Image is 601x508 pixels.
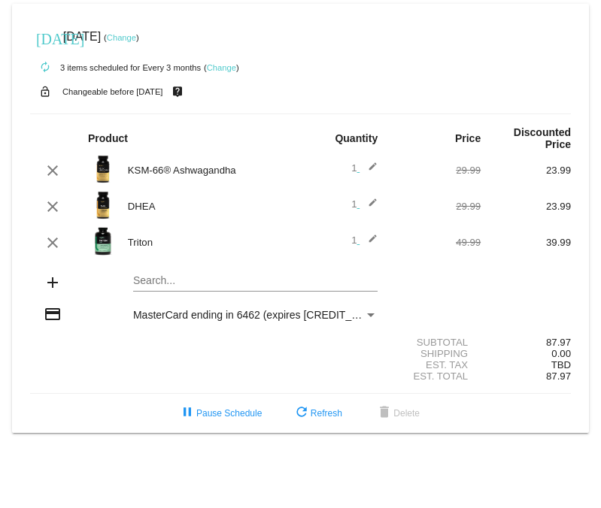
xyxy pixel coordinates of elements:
[351,162,378,174] span: 1
[351,198,378,210] span: 1
[360,198,378,216] mat-icon: edit
[36,82,54,101] mat-icon: lock_open
[390,337,481,348] div: Subtotal
[120,237,301,248] div: Triton
[363,400,432,427] button: Delete
[133,309,420,321] span: MasterCard ending in 6462 (expires [CREDIT_CARD_DATA])
[360,162,378,180] mat-icon: edit
[166,400,274,427] button: Pause Schedule
[546,370,571,382] span: 87.97
[481,165,571,176] div: 23.99
[551,348,571,359] span: 0.00
[375,404,393,422] mat-icon: delete
[88,154,118,184] img: Image-1-Carousel-Ash-1000x1000-Transp-v2.png
[551,359,571,370] span: TBD
[44,305,62,323] mat-icon: credit_card
[88,132,128,144] strong: Product
[36,59,54,77] mat-icon: autorenew
[178,408,262,419] span: Pause Schedule
[390,165,481,176] div: 29.99
[88,190,118,220] img: Image-1-Carousel-DHEA-1000x1000-1.png
[390,348,481,359] div: Shipping
[281,400,354,427] button: Refresh
[293,408,342,419] span: Refresh
[375,408,420,419] span: Delete
[44,198,62,216] mat-icon: clear
[120,165,301,176] div: KSM-66® Ashwagandha
[293,404,311,422] mat-icon: refresh
[120,201,301,212] div: DHEA
[133,309,378,321] mat-select: Payment Method
[351,234,378,246] span: 1
[390,359,481,370] div: Est. Tax
[481,201,571,212] div: 23.99
[514,126,571,150] strong: Discounted Price
[390,370,481,382] div: Est. Total
[107,33,136,42] a: Change
[204,63,239,72] small: ( )
[30,63,201,72] small: 3 items scheduled for Every 3 months
[481,237,571,248] div: 39.99
[178,404,196,422] mat-icon: pause
[207,63,236,72] a: Change
[133,275,378,287] input: Search...
[360,234,378,252] mat-icon: edit
[44,274,62,292] mat-icon: add
[104,33,139,42] small: ( )
[168,82,187,101] mat-icon: live_help
[44,234,62,252] mat-icon: clear
[44,162,62,180] mat-icon: clear
[62,87,163,96] small: Changeable before [DATE]
[36,29,54,47] mat-icon: [DATE]
[390,201,481,212] div: 29.99
[455,132,481,144] strong: Price
[88,226,118,256] img: Image-1-Carousel-Triton-Transp.png
[335,132,378,144] strong: Quantity
[481,337,571,348] div: 87.97
[390,237,481,248] div: 49.99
